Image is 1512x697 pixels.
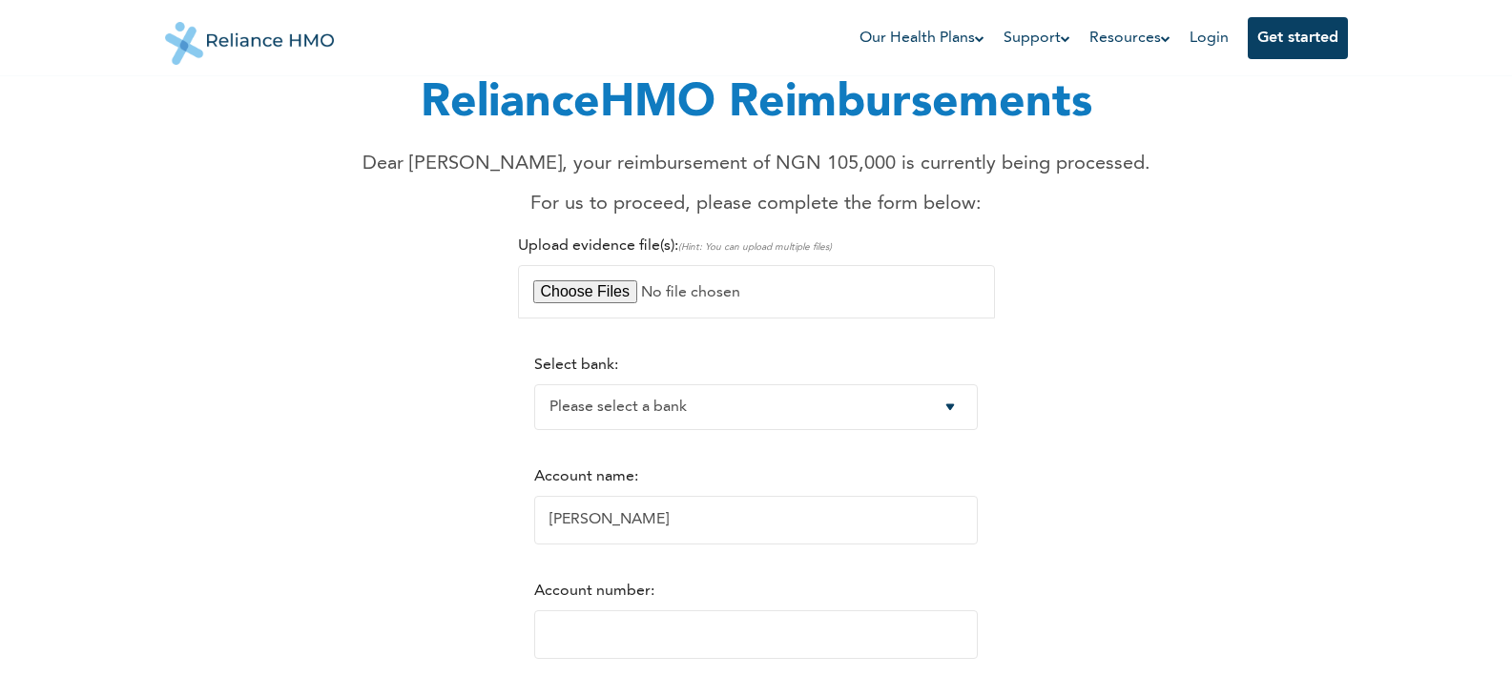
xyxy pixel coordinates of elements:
label: Account number: [534,584,654,599]
a: Resources [1089,27,1170,50]
img: Reliance HMO's Logo [165,8,335,65]
h1: RelianceHMO Reimbursements [362,70,1150,138]
button: Get started [1248,17,1348,59]
p: Dear [PERSON_NAME], your reimbursement of NGN 105,000 is currently being processed. [362,150,1150,178]
a: Support [1004,27,1070,50]
label: Account name: [534,469,638,484]
a: Our Health Plans [860,27,984,50]
label: Upload evidence file(s): [518,238,832,254]
p: For us to proceed, please complete the form below: [362,190,1150,218]
span: (Hint: You can upload multiple files) [678,242,832,252]
label: Select bank: [534,358,618,373]
a: Login [1190,31,1229,46]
